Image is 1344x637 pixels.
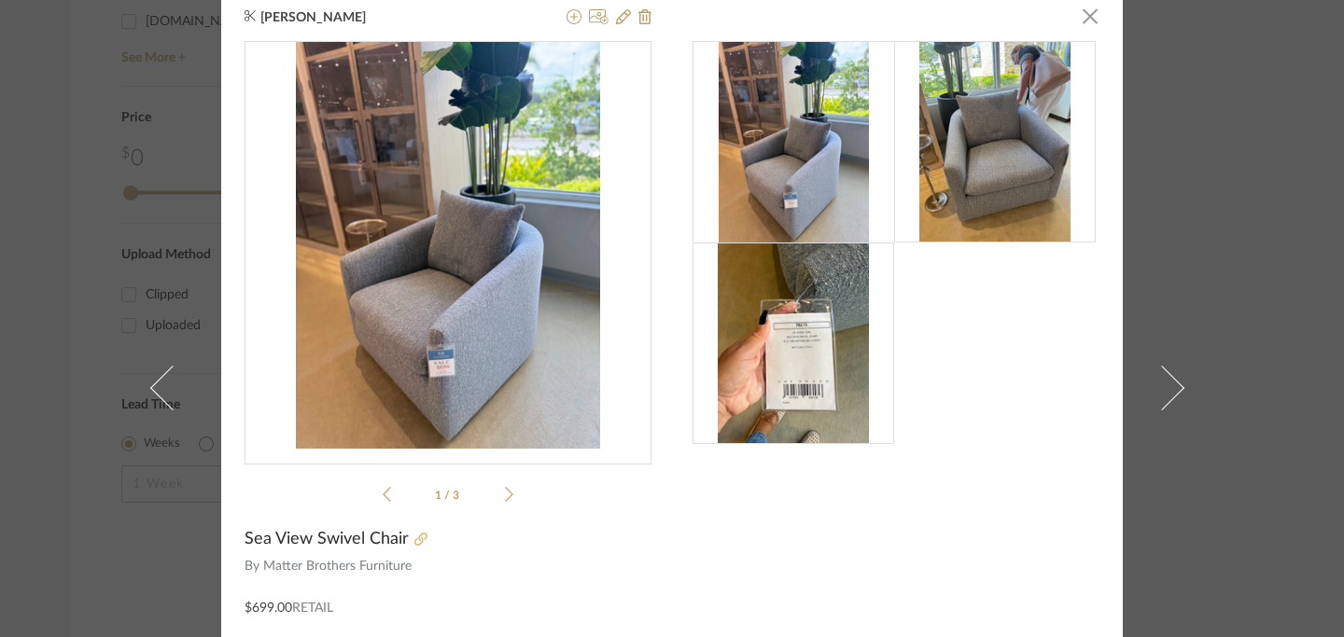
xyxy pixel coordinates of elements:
span: / [444,490,453,501]
span: [PERSON_NAME] [260,9,395,26]
span: Sea View Swivel Chair [245,529,409,549]
div: 0 [245,42,651,449]
img: 7b1cb7d0-8235-46f8-a624-b2d576905106_216x216.jpg [919,41,1071,242]
span: 1 [435,490,444,501]
img: ae22bc47-2c7d-48ef-abcc-212487ce50e0_216x216.jpg [718,242,869,444]
img: ce942ad7-10ea-4efd-88d8-603a89c8ad8b_216x216.jpg [719,42,870,243]
span: Retail [292,602,333,615]
span: Matter Brothers Furniture [263,557,652,576]
img: ce942ad7-10ea-4efd-88d8-603a89c8ad8b_436x436.jpg [296,42,601,449]
span: By [245,557,259,576]
span: $699.00 [245,602,292,615]
span: 3 [453,490,462,501]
